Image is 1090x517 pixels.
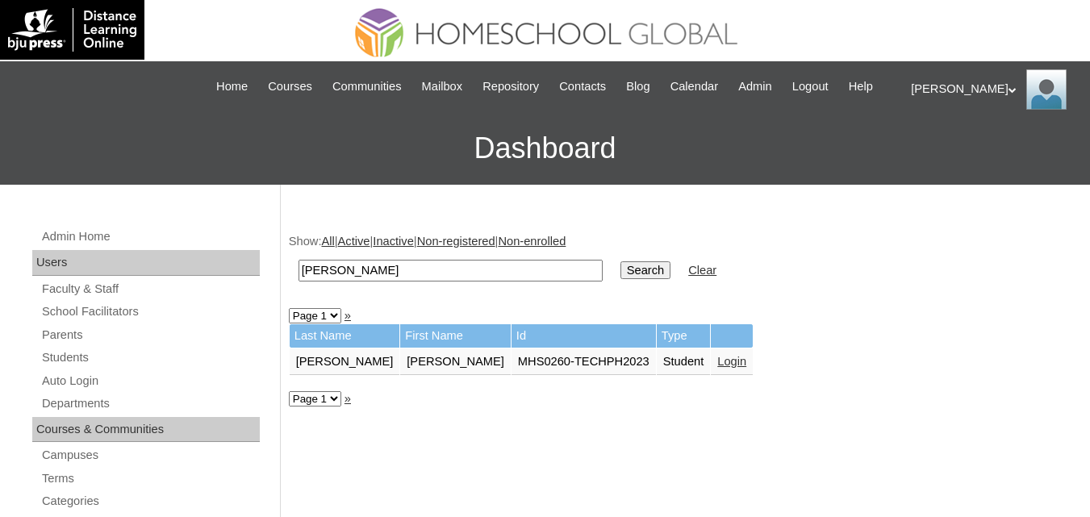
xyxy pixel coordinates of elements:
[40,348,260,368] a: Students
[208,77,256,96] a: Home
[40,279,260,299] a: Faculty & Staff
[620,261,670,279] input: Search
[512,348,656,376] td: MHS0260-TECHPH2023
[338,235,370,248] a: Active
[40,227,260,247] a: Admin Home
[784,77,837,96] a: Logout
[841,77,881,96] a: Help
[8,112,1082,185] h3: Dashboard
[289,233,1074,290] div: Show: | | | |
[32,250,260,276] div: Users
[551,77,614,96] a: Contacts
[849,77,873,96] span: Help
[40,371,260,391] a: Auto Login
[373,235,414,248] a: Inactive
[216,77,248,96] span: Home
[1026,69,1067,110] img: Ariane Ebuen
[911,69,1074,110] div: [PERSON_NAME]
[512,324,656,348] td: Id
[717,355,746,368] a: Login
[730,77,780,96] a: Admin
[40,394,260,414] a: Departments
[422,77,463,96] span: Mailbox
[268,77,312,96] span: Courses
[482,77,539,96] span: Repository
[260,77,320,96] a: Courses
[40,302,260,322] a: School Facilitators
[474,77,547,96] a: Repository
[559,77,606,96] span: Contacts
[662,77,726,96] a: Calendar
[345,392,351,405] a: »
[32,417,260,443] div: Courses & Communities
[8,8,136,52] img: logo-white.png
[400,324,511,348] td: First Name
[40,325,260,345] a: Parents
[414,77,471,96] a: Mailbox
[738,77,772,96] span: Admin
[792,77,829,96] span: Logout
[688,264,716,277] a: Clear
[345,309,351,322] a: »
[657,348,711,376] td: Student
[417,235,495,248] a: Non-registered
[290,324,400,348] td: Last Name
[40,445,260,465] a: Campuses
[657,324,711,348] td: Type
[40,491,260,511] a: Categories
[299,260,603,281] input: Search
[498,235,566,248] a: Non-enrolled
[290,348,400,376] td: [PERSON_NAME]
[332,77,402,96] span: Communities
[400,348,511,376] td: [PERSON_NAME]
[670,77,718,96] span: Calendar
[40,469,260,489] a: Terms
[324,77,410,96] a: Communities
[321,235,334,248] a: All
[626,77,649,96] span: Blog
[618,77,658,96] a: Blog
